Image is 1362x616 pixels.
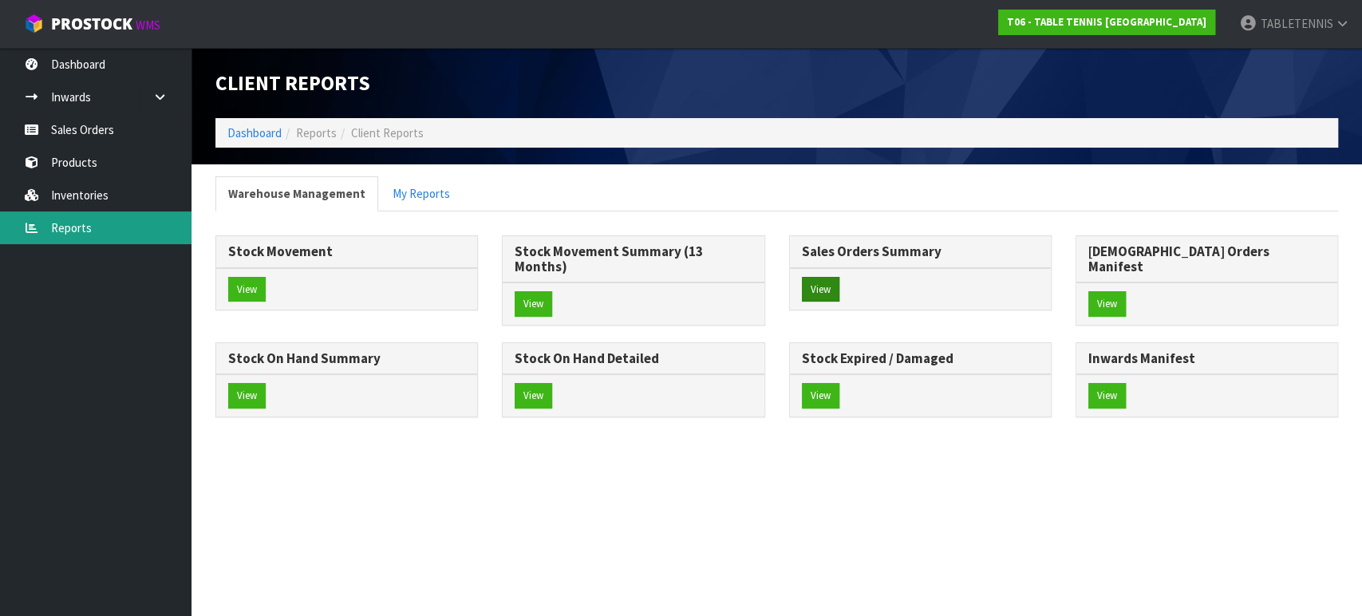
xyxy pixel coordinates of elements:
img: cube-alt.png [24,14,44,34]
span: ProStock [51,14,132,34]
button: View [515,291,552,317]
button: View [802,277,839,302]
button: View [802,383,839,409]
small: WMS [136,18,160,33]
button: View [1088,383,1126,409]
a: Dashboard [227,125,282,140]
span: TABLETENNIS [1260,16,1332,31]
a: My Reports [380,176,463,211]
h3: [DEMOGRAPHIC_DATA] Orders Manifest [1088,244,1325,274]
span: Client Reports [351,125,424,140]
span: Reports [296,125,337,140]
h3: Stock Movement Summary (13 Months) [515,244,752,274]
a: Warehouse Management [215,176,378,211]
h3: Stock Expired / Damaged [802,351,1039,366]
button: View [228,383,266,409]
button: View [228,277,266,302]
button: View [515,383,552,409]
h3: Stock Movement [228,244,465,259]
strong: T06 - TABLE TENNIS [GEOGRAPHIC_DATA] [1007,15,1206,29]
h3: Stock On Hand Detailed [515,351,752,366]
h3: Stock On Hand Summary [228,351,465,366]
button: View [1088,291,1126,317]
h3: Sales Orders Summary [802,244,1039,259]
h3: Inwards Manifest [1088,351,1325,366]
span: Client Reports [215,70,370,96]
